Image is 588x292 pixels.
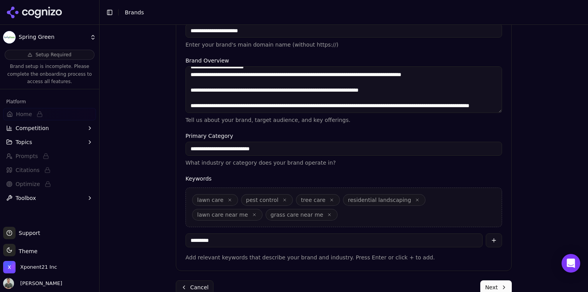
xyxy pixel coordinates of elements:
span: Prompts [16,152,38,160]
span: tree care [301,196,325,204]
img: Chuck McCarthy [3,278,14,289]
button: Open organization switcher [3,261,57,273]
span: pest control [246,196,278,204]
label: Keywords [185,176,502,181]
p: Add relevant keywords that describe your brand and industry. Press Enter or click + to add. [185,254,502,261]
button: Open user button [3,278,62,289]
span: Topics [16,138,32,146]
p: Enter your brand's main domain name (without https://) [185,41,502,49]
span: Xponent21 Inc [20,264,57,271]
span: Competition [16,124,49,132]
span: Setup Required [35,52,71,58]
button: Competition [3,122,96,134]
p: Brand setup is incomplete. Please complete the onboarding process to access all features. [5,63,94,86]
label: Brand Overview [185,58,502,63]
img: Spring Green [3,31,16,43]
span: Theme [16,248,37,254]
button: Toolbox [3,192,96,204]
span: [PERSON_NAME] [17,280,62,287]
label: Primary Category [185,133,502,139]
div: Open Intercom Messenger [562,254,580,273]
span: residential landscaping [348,196,411,204]
button: Topics [3,136,96,148]
span: Brands [125,9,144,16]
span: grass care near me [271,211,324,219]
span: lawn care [197,196,224,204]
div: Platform [3,96,96,108]
span: lawn care near me [197,211,248,219]
span: Spring Green [19,34,87,41]
nav: breadcrumb [125,9,144,16]
span: Optimize [16,180,40,188]
img: Xponent21 Inc [3,261,16,273]
span: Citations [16,166,40,174]
p: What industry or category does your brand operate in? [185,159,502,167]
span: Toolbox [16,194,36,202]
p: Tell us about your brand, target audience, and key offerings. [185,116,502,124]
span: Home [16,110,32,118]
span: Support [16,229,40,237]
